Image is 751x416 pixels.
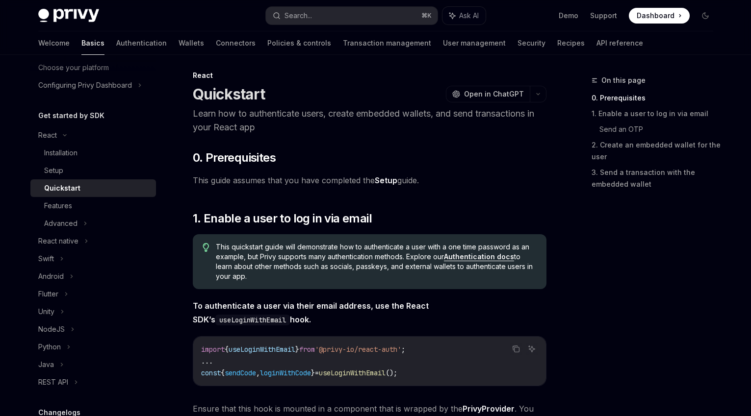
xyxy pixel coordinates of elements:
[256,368,260,377] span: ,
[285,10,312,22] div: Search...
[343,31,431,55] a: Transaction management
[525,343,538,355] button: Ask AI
[446,86,530,102] button: Open in ChatGPT
[38,253,54,265] div: Swift
[193,173,546,187] span: This guide assumes that you have completed the guide.
[38,235,78,247] div: React native
[216,242,536,281] span: This quickstart guide will demonstrate how to authenticate a user with a one time password as an ...
[311,368,315,377] span: }
[221,368,225,377] span: {
[315,368,319,377] span: =
[193,71,546,80] div: React
[443,31,506,55] a: User management
[201,345,225,354] span: import
[38,376,68,388] div: REST API
[30,179,156,197] a: Quickstart
[260,368,311,377] span: loginWithCode
[459,11,479,21] span: Ask AI
[557,31,585,55] a: Recipes
[596,31,643,55] a: API reference
[386,368,397,377] span: ();
[375,175,397,186] a: Setup
[629,8,690,24] a: Dashboard
[518,31,545,55] a: Security
[592,165,721,192] a: 3. Send a transaction with the embedded wallet
[421,12,432,20] span: ⌘ K
[81,31,104,55] a: Basics
[30,144,156,162] a: Installation
[215,315,290,325] code: useLoginWithEmail
[193,150,276,166] span: 0. Prerequisites
[179,31,204,55] a: Wallets
[38,341,61,353] div: Python
[299,345,315,354] span: from
[193,85,265,103] h1: Quickstart
[319,368,386,377] span: useLoginWithEmail
[38,9,99,23] img: dark logo
[592,137,721,165] a: 2. Create an embedded wallet for the user
[225,368,256,377] span: sendCode
[44,182,80,194] div: Quickstart
[44,200,72,212] div: Features
[193,211,372,226] span: 1. Enable a user to log in via email
[592,106,721,122] a: 1. Enable a user to log in via email
[201,357,213,366] span: ...
[44,147,78,159] div: Installation
[38,129,57,141] div: React
[44,218,78,229] div: Advanced
[590,11,617,21] a: Support
[698,8,713,24] button: Toggle dark mode
[38,110,104,122] h5: Get started by SDK
[464,89,524,99] span: Open in ChatGPT
[193,107,546,134] p: Learn how to authenticate users, create embedded wallets, and send transactions in your React app
[44,165,63,176] div: Setup
[637,11,674,21] span: Dashboard
[599,122,721,137] a: Send an OTP
[38,306,54,318] div: Unity
[38,359,54,370] div: Java
[601,74,646,86] span: On this page
[444,252,514,261] a: Authentication docs
[592,90,721,106] a: 0. Prerequisites
[38,323,65,335] div: NodeJS
[38,270,64,282] div: Android
[38,31,70,55] a: Welcome
[193,301,429,324] strong: To authenticate a user via their email address, use the React SDK’s hook.
[30,197,156,215] a: Features
[463,404,515,414] a: PrivyProvider
[30,162,156,179] a: Setup
[229,345,295,354] span: useLoginWithEmail
[201,368,221,377] span: const
[216,31,256,55] a: Connectors
[510,343,522,355] button: Copy the contents from the code block
[315,345,401,354] span: '@privy-io/react-auth'
[559,11,578,21] a: Demo
[225,345,229,354] span: {
[295,345,299,354] span: }
[266,7,438,24] button: Search...⌘K
[38,79,132,91] div: Configuring Privy Dashboard
[203,243,209,252] svg: Tip
[267,31,331,55] a: Policies & controls
[38,288,58,300] div: Flutter
[116,31,167,55] a: Authentication
[401,345,405,354] span: ;
[442,7,486,24] button: Ask AI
